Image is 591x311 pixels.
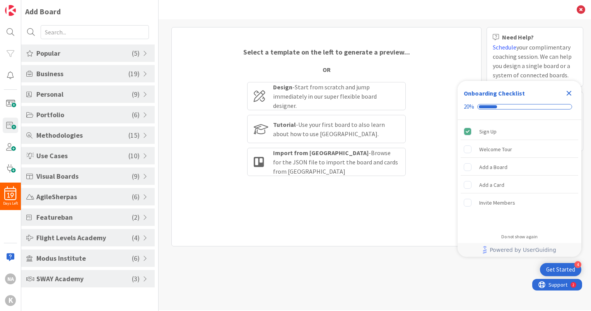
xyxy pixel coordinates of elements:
span: ( 6 ) [132,109,140,120]
span: 19 [7,193,14,198]
div: Invite Members [479,198,515,207]
span: Powered by UserGuiding [490,245,556,255]
div: Open Get Started checklist, remaining modules: 4 [540,263,581,276]
span: Use Cases [36,150,128,161]
span: Flight Levels Academy [36,232,132,243]
div: Welcome Tour is incomplete. [461,141,578,158]
a: Powered by UserGuiding [461,243,577,257]
div: Sign Up is complete. [461,123,578,140]
div: - Start from scratch and jump immediately in our super flexible board designer. [273,82,399,110]
span: Personal [36,89,132,99]
span: Support [16,1,35,10]
div: Select a template on the left to generate a preview... [243,47,410,57]
div: Checklist Container [458,81,581,257]
span: ( 9 ) [132,171,140,181]
span: ( 10 ) [128,150,140,161]
span: Visual Boards [36,171,132,181]
span: ( 2 ) [132,212,140,222]
div: Checklist items [458,120,581,229]
img: Visit kanbanzone.com [5,5,16,16]
div: - Use your first board to also learn about how to use [GEOGRAPHIC_DATA]. [273,120,399,138]
span: Modus Institute [36,253,132,263]
div: - Browse for the JSON file to import the board and cards from [GEOGRAPHIC_DATA] [273,148,399,176]
span: ( 4 ) [132,232,140,243]
span: Popular [36,48,132,58]
div: Add a Card is incomplete. [461,176,578,193]
span: ( 3 ) [132,273,140,284]
span: ( 19 ) [128,68,140,79]
div: Do not show again [501,234,538,240]
div: Add a Board is incomplete. [461,159,578,176]
div: OR [323,65,331,74]
div: Footer [458,243,581,257]
div: K [5,295,16,306]
div: 20% [464,103,474,110]
b: Tutorial [273,121,296,128]
span: SWAY Academy [36,273,132,284]
div: NA [5,273,16,284]
div: Get Started [546,266,575,273]
span: ( 5 ) [132,48,140,58]
div: Add a Board [479,162,507,172]
b: Design [273,83,292,91]
b: Import from [GEOGRAPHIC_DATA] [273,149,369,157]
div: Checklist progress: 20% [464,103,575,110]
span: Methodologies [36,130,128,140]
span: ( 6 ) [132,191,140,202]
span: ( 6 ) [132,253,140,263]
span: AgileSherpas [36,191,132,202]
div: 2 [40,3,42,9]
div: Onboarding Checklist [464,89,525,98]
span: ( 9 ) [132,89,140,99]
div: Add Board [25,6,61,17]
div: Welcome Tour [479,145,512,154]
span: Portfolio [36,109,132,120]
a: Schedule [493,43,516,51]
span: your complimentary coaching session. We can help you design a single board or a system of connect... [493,43,572,79]
div: Invite Members is incomplete. [461,194,578,211]
span: ( 15 ) [128,130,140,140]
span: Featureban [36,212,132,222]
div: Sign Up [479,127,497,136]
div: Close Checklist [563,87,575,99]
div: 4 [574,261,581,268]
div: Add a Card [479,180,504,190]
span: Business [36,68,128,79]
input: Search... [41,25,149,39]
b: Need Help? [502,34,534,40]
